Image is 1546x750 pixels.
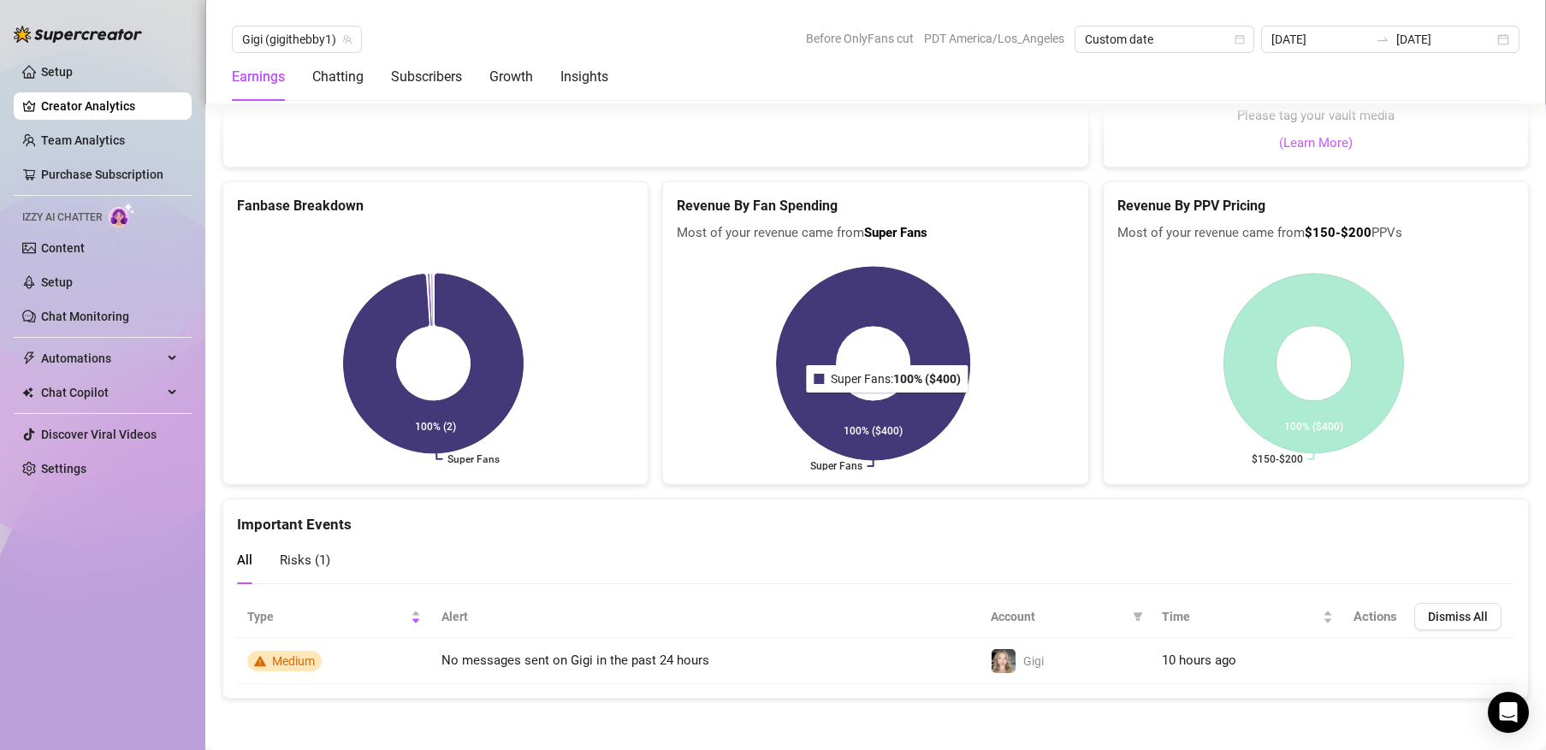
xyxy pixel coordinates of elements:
span: team [342,34,352,44]
span: PDT America/Los_Angeles [924,26,1064,51]
a: Chat Monitoring [41,310,129,323]
span: filter [1129,604,1146,629]
input: Start date [1271,30,1369,49]
img: AI Chatter [109,203,135,227]
span: All [237,552,252,568]
a: Settings [41,462,86,475]
span: to [1376,32,1389,46]
input: End date [1396,30,1494,49]
span: Risks ( 1 ) [280,552,330,568]
span: No messages sent on Gigi in the past 24 hours [441,653,709,668]
span: calendar [1235,34,1245,44]
div: Chatting [312,67,364,87]
span: Most of your revenue came from PPVs [1117,223,1514,244]
text: Super Fans [448,453,501,465]
span: Most of your revenue came from [677,223,1074,244]
th: Alert [431,596,980,638]
b: $150-$200 [1305,225,1371,240]
b: Super Fans [864,225,927,240]
span: Type [247,607,407,626]
img: Chat Copilot [22,387,33,399]
img: Gigi [992,649,1016,673]
span: 10 hours ago [1162,653,1236,668]
div: Important Events [237,499,1514,536]
img: logo-BBDzfeDw.svg [14,26,142,43]
span: Chat Copilot [41,379,163,406]
div: Subscribers [391,67,462,87]
a: Purchase Subscription [41,168,163,181]
span: Time [1162,607,1319,626]
div: Insights [560,67,608,87]
a: Creator Analytics [41,92,178,120]
a: Team Analytics [41,133,125,147]
h5: Fanbase Breakdown [237,196,634,216]
a: Setup [41,65,73,79]
div: Earnings [232,67,285,87]
span: filter [1133,611,1143,622]
span: Automations [41,345,163,372]
span: Gigi [1023,654,1044,668]
span: Please tag your vault media [1237,106,1395,127]
span: Izzy AI Chatter [22,210,102,226]
span: swap-right [1376,32,1389,46]
h5: Revenue By Fan Spending [677,196,1074,216]
span: Medium [272,654,315,668]
span: Before OnlyFans cut [806,26,914,51]
div: Growth [489,67,533,87]
text: $150-$200 [1251,453,1302,465]
span: Dismiss All [1428,610,1488,623]
th: Type [237,596,431,638]
div: Open Intercom Messenger [1488,692,1529,733]
button: Dismiss All [1414,603,1502,630]
span: Custom date [1085,27,1244,52]
th: Time [1152,596,1343,638]
a: Discover Viral Videos [41,428,157,441]
span: Account [991,607,1126,626]
span: Actions [1353,609,1397,624]
span: thunderbolt [22,351,36,365]
span: warning [254,655,266,667]
text: Super Fans [810,460,862,472]
a: Setup [41,275,73,289]
a: (Learn More) [1279,133,1353,154]
h5: Revenue By PPV Pricing [1117,196,1514,216]
a: Content [41,241,85,255]
span: Gigi (gigithebby1) [242,27,352,52]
